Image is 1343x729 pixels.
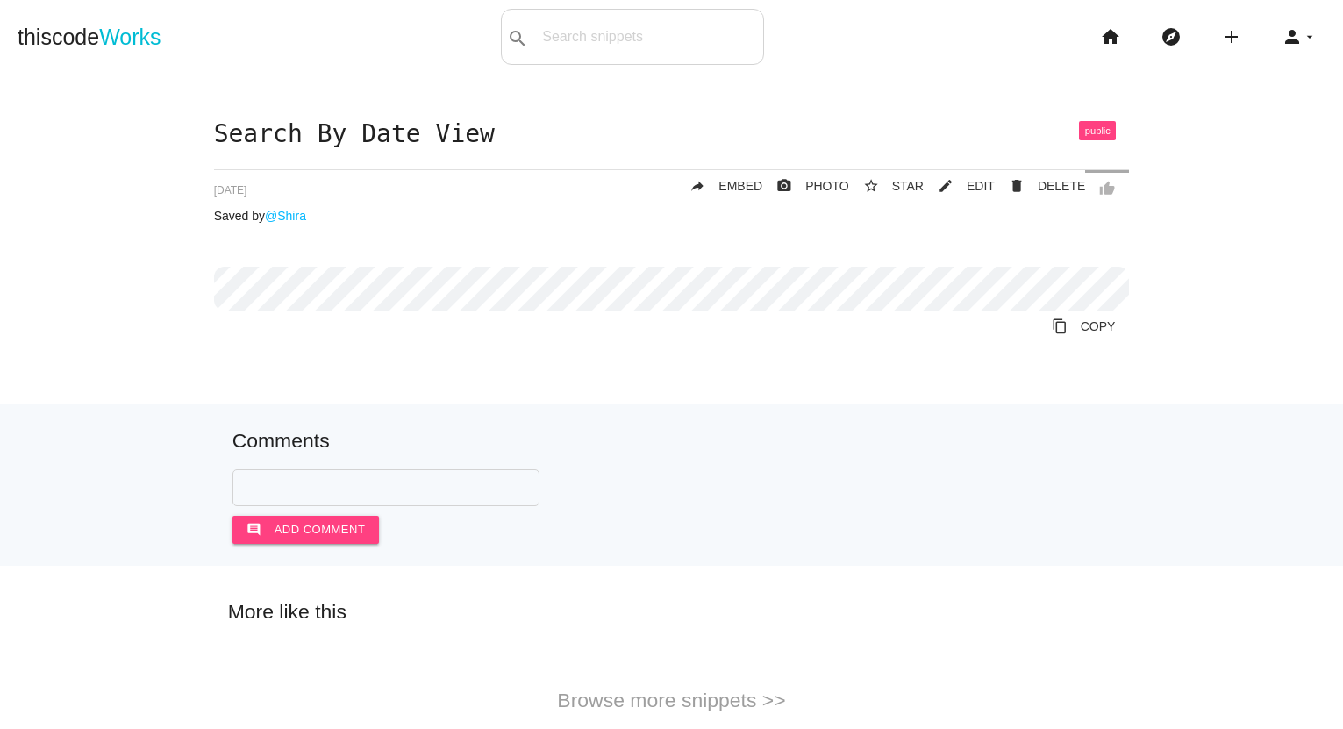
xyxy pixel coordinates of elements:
[214,184,247,197] span: [DATE]
[762,170,849,202] a: photo_cameraPHOTO
[533,18,763,55] input: Search snippets
[675,170,762,202] a: replyEMBED
[502,10,533,64] button: search
[863,170,879,202] i: star_border
[1282,9,1303,65] i: person
[1038,311,1130,342] a: Copy to Clipboard
[718,179,762,193] span: EMBED
[1038,179,1085,193] span: DELETE
[924,170,995,202] a: mode_editEDIT
[689,170,705,202] i: reply
[995,170,1085,202] a: Delete Post
[18,9,161,65] a: thiscodeWorks
[938,170,954,202] i: mode_edit
[507,11,528,67] i: search
[805,179,849,193] span: PHOTO
[214,209,1130,223] p: Saved by
[99,25,161,49] span: Works
[232,516,380,544] button: commentAdd comment
[1100,9,1121,65] i: home
[776,170,792,202] i: photo_camera
[1221,9,1242,65] i: add
[892,179,924,193] span: STAR
[849,170,924,202] button: star_borderSTAR
[265,209,306,223] a: @Shira
[202,601,1142,623] h5: More like this
[967,179,995,193] span: EDIT
[232,430,1111,452] h5: Comments
[1161,9,1182,65] i: explore
[246,516,261,544] i: comment
[214,121,1130,148] h1: Search By Date View
[1303,9,1317,65] i: arrow_drop_down
[1052,311,1068,342] i: content_copy
[1009,170,1025,202] i: delete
